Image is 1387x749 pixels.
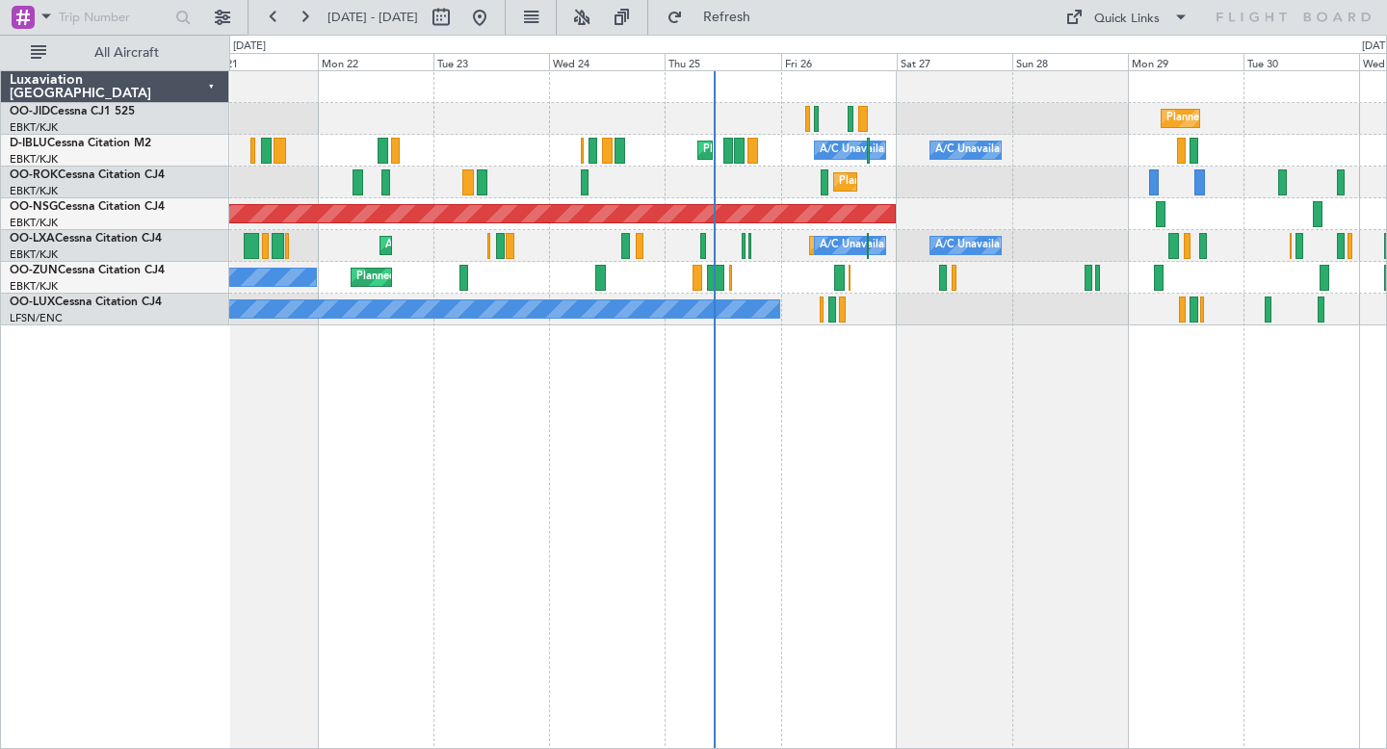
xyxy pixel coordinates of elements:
[1056,2,1198,33] button: Quick Links
[549,53,665,70] div: Wed 24
[10,184,58,198] a: EBKT/KJK
[10,279,58,294] a: EBKT/KJK
[433,53,549,70] div: Tue 23
[687,11,768,24] span: Refresh
[10,201,165,213] a: OO-NSGCessna Citation CJ4
[839,168,1063,196] div: Planned Maint Kortrijk-[GEOGRAPHIC_DATA]
[10,216,58,230] a: EBKT/KJK
[1012,53,1128,70] div: Sun 28
[10,169,165,181] a: OO-ROKCessna Citation CJ4
[935,231,1015,260] div: A/C Unavailable
[10,247,58,262] a: EBKT/KJK
[10,233,55,245] span: OO-LXA
[10,233,162,245] a: OO-LXACessna Citation CJ4
[820,231,1178,260] div: A/C Unavailable [GEOGRAPHIC_DATA] ([GEOGRAPHIC_DATA] National)
[10,169,58,181] span: OO-ROK
[10,311,63,325] a: LFSN/ENC
[10,106,135,117] a: OO-JIDCessna CJ1 525
[781,53,897,70] div: Fri 26
[327,9,418,26] span: [DATE] - [DATE]
[10,106,50,117] span: OO-JID
[59,3,170,32] input: Trip Number
[10,265,58,276] span: OO-ZUN
[385,231,595,260] div: AOG Maint Kortrijk-[GEOGRAPHIC_DATA]
[10,265,165,276] a: OO-ZUNCessna Citation CJ4
[233,39,266,55] div: [DATE]
[10,152,58,167] a: EBKT/KJK
[10,138,151,149] a: D-IBLUCessna Citation M2
[10,297,162,308] a: OO-LUXCessna Citation CJ4
[665,53,780,70] div: Thu 25
[897,53,1012,70] div: Sat 27
[50,46,203,60] span: All Aircraft
[10,297,55,308] span: OO-LUX
[658,2,773,33] button: Refresh
[1094,10,1160,29] div: Quick Links
[318,53,433,70] div: Mon 22
[21,38,209,68] button: All Aircraft
[10,138,47,149] span: D-IBLU
[202,53,318,70] div: Sun 21
[703,136,918,165] div: Planned Maint Nice ([GEOGRAPHIC_DATA])
[10,201,58,213] span: OO-NSG
[1128,53,1243,70] div: Mon 29
[10,120,58,135] a: EBKT/KJK
[356,263,581,292] div: Planned Maint Kortrijk-[GEOGRAPHIC_DATA]
[935,136,1243,165] div: A/C Unavailable [GEOGRAPHIC_DATA]-[GEOGRAPHIC_DATA]
[1243,53,1359,70] div: Tue 30
[820,136,1178,165] div: A/C Unavailable [GEOGRAPHIC_DATA] ([GEOGRAPHIC_DATA] National)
